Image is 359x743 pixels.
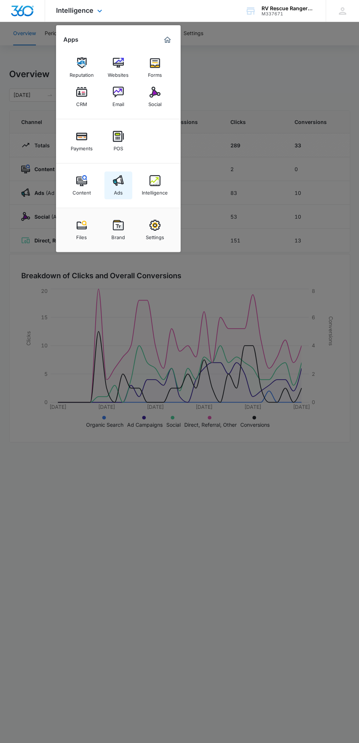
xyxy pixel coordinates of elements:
a: Reputation [68,54,96,82]
a: Websites [104,54,132,82]
div: Settings [146,231,164,240]
a: Intelligence [141,171,169,199]
a: POS [104,127,132,155]
div: Content [73,186,91,196]
a: CRM [68,83,96,111]
div: Reputation [70,68,94,78]
h2: Apps [63,36,78,43]
div: account name [262,5,315,11]
a: Forms [141,54,169,82]
a: Social [141,83,169,111]
div: Brand [111,231,125,240]
a: Brand [104,216,132,244]
div: POS [114,142,123,151]
div: Websites [108,68,129,78]
div: Payments [71,142,93,151]
div: Intelligence [142,186,168,196]
div: Files [76,231,87,240]
div: Social [148,98,162,107]
a: Settings [141,216,169,244]
div: Forms [148,68,162,78]
div: Ads [114,186,123,196]
a: Files [68,216,96,244]
a: Content [68,171,96,199]
div: CRM [76,98,87,107]
a: Marketing 360® Dashboard [162,34,173,46]
a: Ads [104,171,132,199]
a: Payments [68,127,96,155]
div: account id [262,11,315,16]
div: Email [112,98,124,107]
a: Email [104,83,132,111]
span: Intelligence [56,7,93,14]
